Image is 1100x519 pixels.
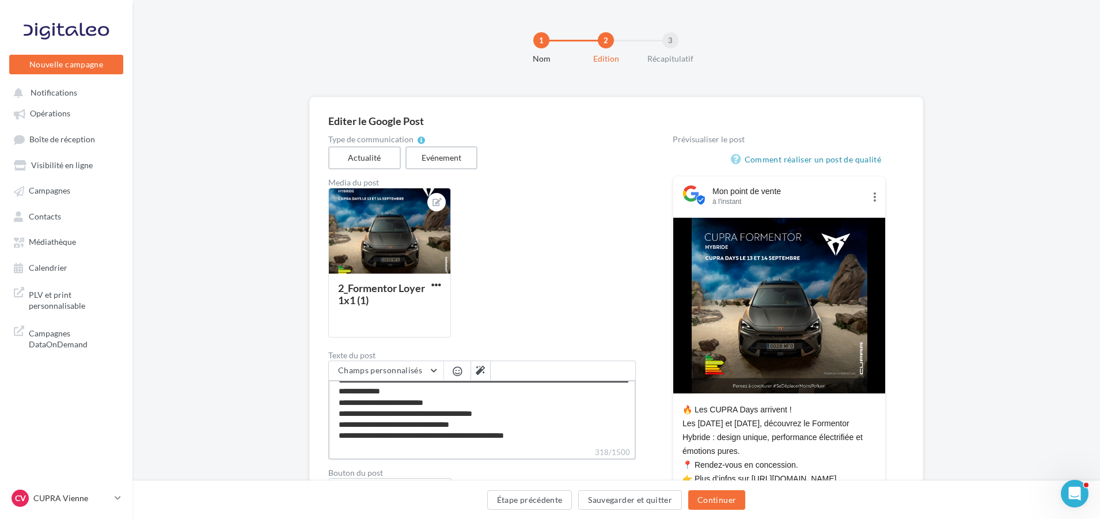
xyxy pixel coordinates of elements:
label: Evénement [405,146,478,169]
a: Campagnes [7,180,126,200]
button: Champs personnalisés [329,361,443,381]
span: CV [15,493,26,504]
div: Prévisualiser le post [673,135,886,143]
a: CV CUPRA Vienne [9,487,123,509]
span: Boîte de réception [29,134,95,144]
a: Comment réaliser un post de qualité [731,153,886,166]
a: Opérations [7,103,126,123]
span: PLV et print personnalisable [29,287,119,312]
div: Nom [505,53,578,65]
a: Boîte de réception [7,128,126,150]
label: Bouton du post [328,469,636,477]
span: Notifications [31,88,77,97]
div: Edition [569,53,643,65]
div: Récapitulatif [634,53,707,65]
span: Campagnes DataOnDemand [29,325,119,350]
div: Media du post [328,179,636,187]
div: 2_Formentor Loyer 1x1 (1) [338,282,425,306]
p: CUPRA Vienne [33,493,110,504]
button: Étape précédente [487,490,572,510]
span: Visibilité en ligne [31,160,93,170]
span: Médiathèque [29,237,76,247]
span: Calendrier [29,263,67,272]
div: Editer le Google Post [328,116,904,126]
button: Sauvegarder et quitter [578,490,682,510]
button: Aucun [328,478,452,498]
a: Médiathèque [7,231,126,252]
iframe: Intercom live chat [1061,480,1088,507]
a: PLV et print personnalisable [7,282,126,316]
button: Nouvelle campagne [9,55,123,74]
a: Calendrier [7,257,126,278]
div: 3 [662,32,678,48]
div: 1 [533,32,549,48]
span: Champs personnalisés [338,365,422,375]
div: 2 [598,32,614,48]
label: 318/1500 [328,446,636,460]
span: Campagnes [29,186,70,196]
a: Campagnes DataOnDemand [7,321,126,355]
a: Visibilité en ligne [7,154,126,175]
button: Continuer [688,490,745,510]
div: Mon point de vente [712,185,864,197]
div: à l'instant [712,197,864,206]
a: Contacts [7,206,126,226]
span: Contacts [29,211,61,221]
label: Actualité [328,146,401,169]
span: Opérations [30,109,70,119]
span: Type de communication [328,135,414,143]
label: Texte du post [328,351,636,359]
img: 2_Formentor Loyer 1x1 (1) [692,218,867,393]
